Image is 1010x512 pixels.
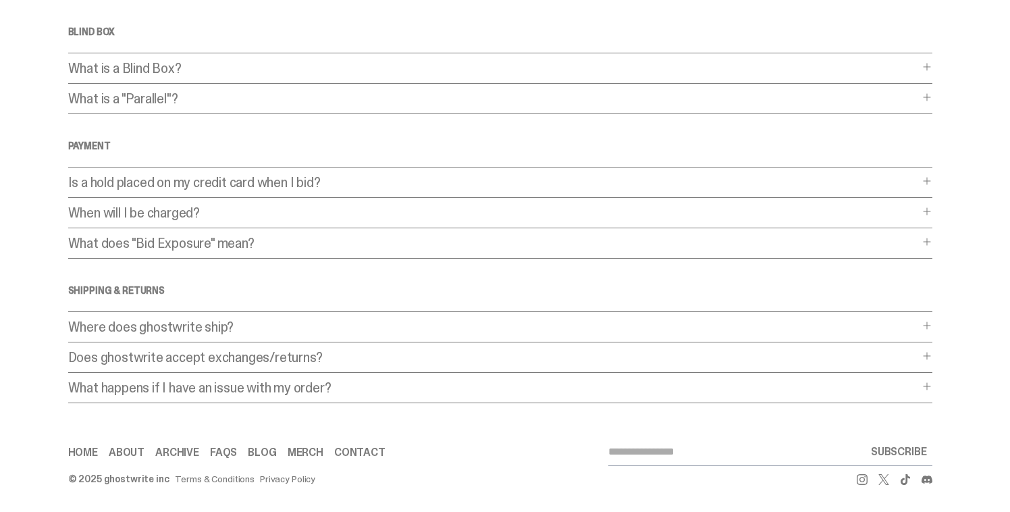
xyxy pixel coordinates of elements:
[68,236,919,250] p: What does "Bid Exposure" mean?
[175,474,255,484] a: Terms & Conditions
[68,61,919,75] p: What is a Blind Box?
[68,381,919,394] p: What happens if I have an issue with my order?
[260,474,315,484] a: Privacy Policy
[68,474,169,484] div: © 2025 ghostwrite inc
[109,447,144,458] a: About
[210,447,237,458] a: FAQs
[248,447,276,458] a: Blog
[68,206,919,220] p: When will I be charged?
[866,438,932,465] button: SUBSCRIBE
[68,320,919,334] p: Where does ghostwrite ship?
[155,447,199,458] a: Archive
[68,351,919,364] p: Does ghostwrite accept exchanges/returns?
[334,447,386,458] a: Contact
[68,176,919,189] p: Is a hold placed on my credit card when I bid?
[68,27,932,36] h4: Blind Box
[68,286,932,295] h4: SHIPPING & RETURNS
[68,141,932,151] h4: Payment
[68,447,98,458] a: Home
[288,447,323,458] a: Merch
[68,92,919,105] p: What is a "Parallel"?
